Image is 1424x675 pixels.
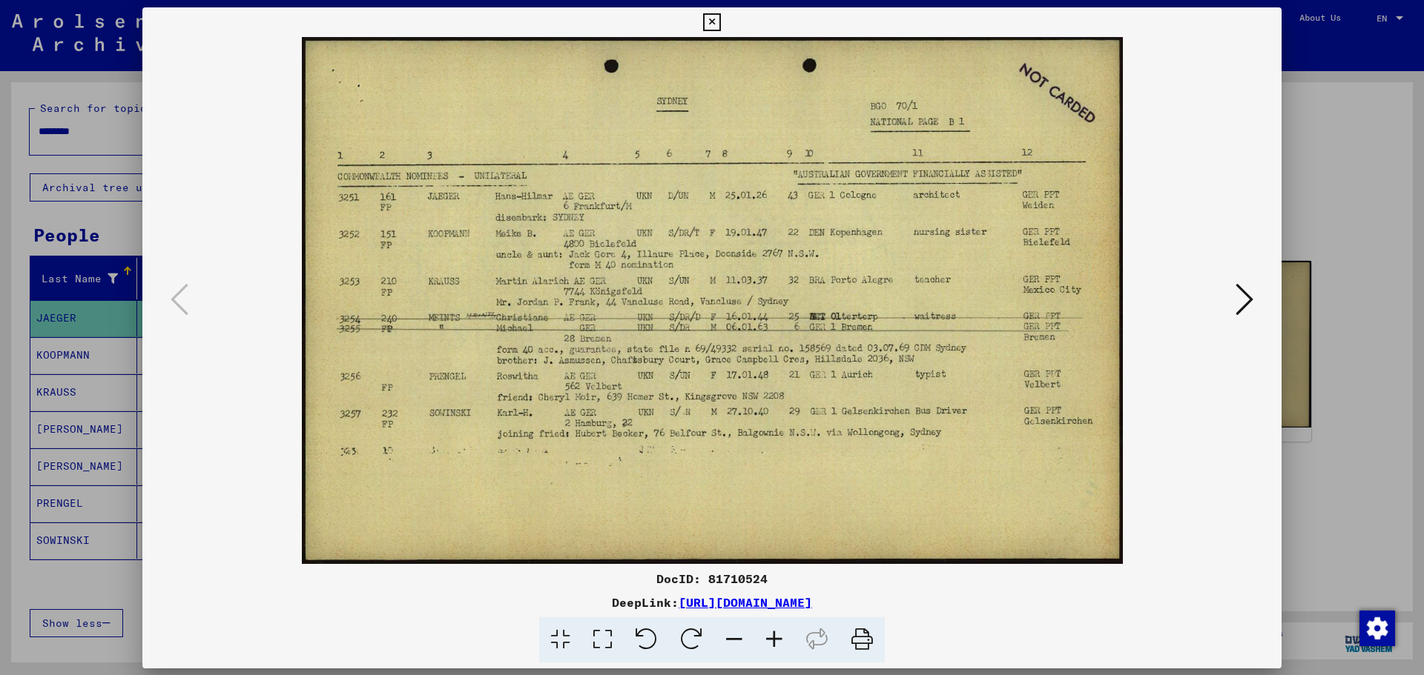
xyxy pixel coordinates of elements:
div: DocID: 81710524 [142,570,1282,588]
img: Change consent [1359,611,1395,646]
div: DeepLink: [142,593,1282,611]
img: 001.jpg [193,37,1231,564]
a: [URL][DOMAIN_NAME] [679,595,812,610]
div: Change consent [1359,610,1394,645]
